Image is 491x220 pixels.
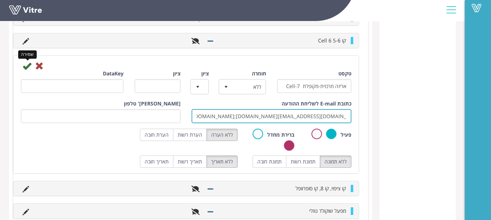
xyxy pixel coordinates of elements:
[338,70,351,77] label: טקסט
[309,207,346,214] span: מפעל שוקולד נוזלי
[206,155,238,168] label: ללא תאריך
[191,80,204,93] span: select
[341,131,351,138] label: פעיל
[295,185,346,192] span: קו ציפוי, קו 8, קו סופרוופל
[286,155,320,168] label: תמונת רשות
[204,80,208,93] span: +
[18,50,37,59] div: שמירה
[140,155,173,168] label: תאריך חובה
[232,80,265,93] span: ללא
[103,70,124,77] label: DataKey
[220,80,233,93] span: select
[140,129,173,141] label: הערת חובה
[318,37,346,44] span: קו 5-6 Cell 6
[252,70,266,77] label: חומרה
[253,155,286,168] label: תמונת חובה
[206,129,238,141] label: ללא הערה
[282,100,351,107] label: כתובת E-mail לשליחת ההודעה
[173,129,207,141] label: הערת רשות
[192,109,351,123] input: example1@mail.com;example2@mail.com
[201,70,209,77] label: ציון
[267,131,294,138] label: ברירת מחדל
[320,155,351,168] label: ללא תמונה
[173,70,181,77] label: ציון
[173,155,207,168] label: תאריך רשות
[124,100,181,107] label: [PERSON_NAME]' טלפון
